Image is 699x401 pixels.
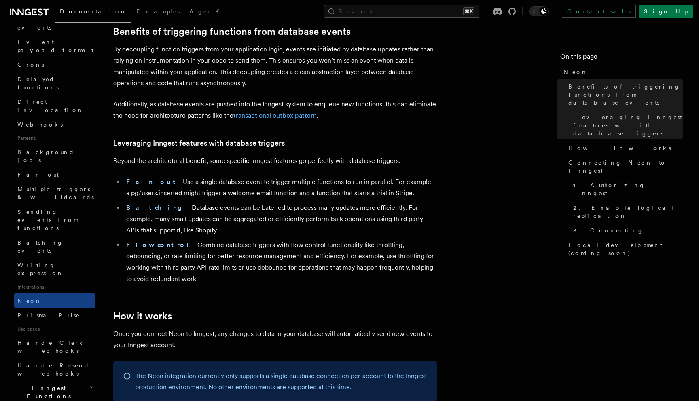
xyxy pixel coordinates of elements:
a: Handle Clerk webhooks [14,336,95,358]
a: Prisma Pulse [14,308,95,323]
span: Multiple triggers & wildcards [17,186,94,200]
a: Connecting Neon to Inngest [565,155,683,178]
p: The Neon integration currently only supports a single database connection per-account to the Inng... [135,370,427,393]
a: Benefits of triggering functions from database events [565,79,683,110]
h4: On this page [560,52,683,65]
p: Beyond the architectural benefit, some specific Inngest features go perfectly with database trigg... [113,155,437,167]
span: AgentKit [189,8,232,15]
span: Fan out [17,171,59,178]
span: Inngest Functions [6,384,87,400]
button: Search...⌘K [324,5,479,18]
a: Background jobs [14,145,95,167]
li: - Combine database triggers with flow control functionality like throttling, debouncing, or rate ... [124,239,437,285]
span: Background jobs [17,149,74,163]
a: Batching [126,204,188,211]
li: - Database events can be batched to process many updates more efficiently. For example, many smal... [124,202,437,236]
a: Fan-out [126,178,179,186]
span: Examples [136,8,180,15]
a: Documentation [55,2,131,23]
span: Neon [563,68,588,76]
span: Webhooks [17,121,63,128]
span: Handle Resend webhooks [17,362,89,377]
a: Delayed functions [14,72,95,95]
button: Toggle dark mode [529,6,549,16]
span: Benefits of triggering functions from database events [568,82,683,107]
span: Neon [17,298,42,304]
a: Crons [14,57,95,72]
a: How it works [113,310,172,322]
span: Crons [17,61,44,68]
a: Handle Resend webhooks [14,358,95,381]
span: Sending events from functions [17,209,78,231]
a: Neon [560,65,683,79]
span: Direct invocation [17,99,84,113]
p: Once you connect Neon to Inngest, any changes to data in your database will automatically send ne... [113,328,437,351]
a: AgentKit [184,2,237,22]
span: How it works [568,144,671,152]
a: Leveraging Inngest features with database triggers [570,110,683,141]
a: Webhooks [14,117,95,132]
span: Connecting Neon to Inngest [568,158,683,175]
li: - Use a single database event to trigger multiple functions to run in parallel. For example, a pg... [124,176,437,199]
a: Local development (coming soon) [565,238,683,260]
a: 3. Connecting [570,223,683,238]
p: Additionally, as database events are pushed into the Inngest system to enqueue new functions, thi... [113,99,437,121]
a: Sending events [14,12,95,35]
span: Local development (coming soon) [568,241,683,257]
span: Leveraging Inngest features with database triggers [573,113,683,137]
a: 1. Authorizing Inngest [570,178,683,200]
span: Patterns [14,132,95,145]
a: Flow control [126,241,193,249]
a: Leveraging Inngest features with database triggers [113,137,285,149]
span: Use cases [14,323,95,336]
a: Examples [131,2,184,22]
a: Neon [14,293,95,308]
a: Multiple triggers & wildcards [14,182,95,205]
a: Fan out [14,167,95,182]
span: Batching events [17,239,63,254]
a: Sending events from functions [14,205,95,235]
span: 3. Connecting [573,226,644,234]
span: Event payload format [17,39,93,53]
p: By decoupling function triggers from your application logic, events are initiated by database upd... [113,44,437,89]
a: Writing expression [14,258,95,281]
a: Contact sales [562,5,636,18]
span: 2. Enable logical replication [573,204,683,220]
span: Handle Clerk webhooks [17,340,85,354]
a: Event payload format [14,35,95,57]
a: transactional outbox pattern [233,112,317,119]
a: Sign Up [639,5,693,18]
a: How it works [565,141,683,155]
span: 1. Authorizing Inngest [573,181,683,197]
a: Direct invocation [14,95,95,117]
a: Benefits of triggering functions from database events [113,26,351,37]
span: Documentation [60,8,127,15]
a: 2. Enable logical replication [570,200,683,223]
a: Batching events [14,235,95,258]
span: Delayed functions [17,76,59,91]
span: Prisma Pulse [17,312,80,319]
span: Integrations [14,281,95,293]
span: Writing expression [17,262,64,276]
kbd: ⌘K [463,7,474,15]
